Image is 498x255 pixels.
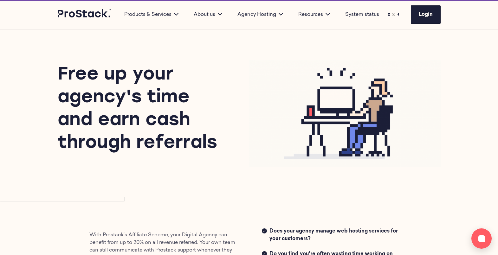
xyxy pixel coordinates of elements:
div: Products & Services [117,11,186,18]
a: System status [345,11,379,18]
div: Resources [291,11,338,18]
span: Does your agency manage web hosting services for your customers? [269,227,409,243]
a: Prostack logo [58,9,112,20]
div: About us [186,11,230,18]
button: Open chat window [471,228,492,249]
a: Login [411,5,441,24]
div: Agency Hosting [230,11,291,18]
h1: Free up your agency's time and earn cash through referrals [58,64,226,155]
span: Login [419,12,433,17]
img: 2@3x-1024x773-1-768x429.png [249,60,441,167]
